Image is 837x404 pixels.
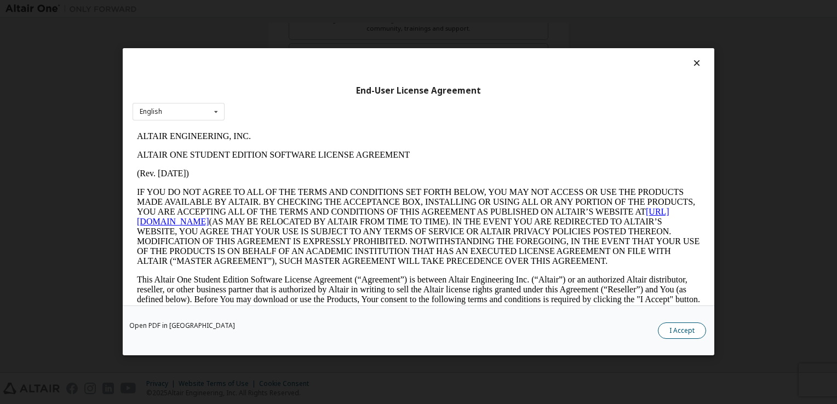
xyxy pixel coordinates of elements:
[4,42,567,51] p: (Rev. [DATE])
[4,23,567,33] p: ALTAIR ONE STUDENT EDITION SOFTWARE LICENSE AGREEMENT
[129,323,235,330] a: Open PDF in [GEOGRAPHIC_DATA]
[4,80,537,99] a: [URL][DOMAIN_NAME]
[133,85,704,96] div: End-User License Agreement
[658,323,706,339] button: I Accept
[4,4,567,14] p: ALTAIR ENGINEERING, INC.
[4,60,567,139] p: IF YOU DO NOT AGREE TO ALL OF THE TERMS AND CONDITIONS SET FORTH BELOW, YOU MAY NOT ACCESS OR USE...
[4,148,567,187] p: This Altair One Student Edition Software License Agreement (“Agreement”) is between Altair Engine...
[140,108,162,115] div: English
